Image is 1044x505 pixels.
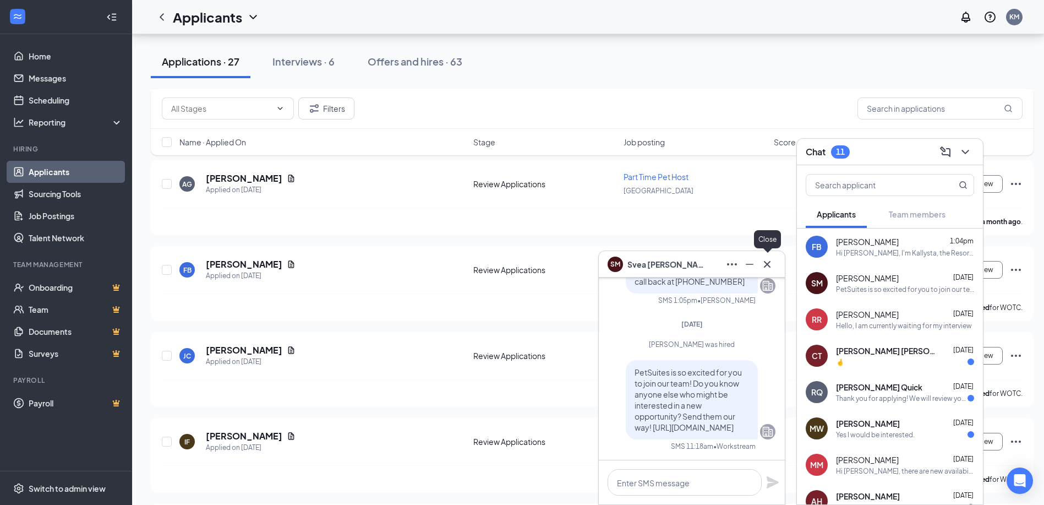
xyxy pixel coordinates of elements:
[29,89,123,111] a: Scheduling
[173,8,242,26] h1: Applicants
[810,423,824,434] div: MW
[627,258,704,270] span: Svea [PERSON_NAME]
[298,97,354,120] button: Filter Filters
[29,205,123,227] a: Job Postings
[29,227,123,249] a: Talent Network
[658,296,697,305] div: SMS 1:05pm
[206,430,282,442] h5: [PERSON_NAME]
[1009,263,1023,276] svg: Ellipses
[953,382,974,390] span: [DATE]
[206,270,296,281] div: Applied on [DATE]
[308,102,321,115] svg: Filter
[811,278,823,289] div: SM
[857,97,1023,120] input: Search in applications
[836,430,915,439] div: Yes I would be interested.
[13,483,24,494] svg: Settings
[959,145,972,159] svg: ChevronDown
[1009,349,1023,362] svg: Ellipses
[983,10,997,24] svg: QuestionInfo
[473,350,617,361] div: Review Applications
[937,143,954,161] button: ComposeMessage
[29,276,123,298] a: OnboardingCrown
[812,241,822,252] div: FB
[287,346,296,355] svg: Document
[624,187,693,195] span: [GEOGRAPHIC_DATA]
[473,436,617,447] div: Review Applications
[206,258,282,270] h5: [PERSON_NAME]
[1009,177,1023,191] svg: Ellipses
[29,183,123,205] a: Sourcing Tools
[761,425,774,438] svg: Company
[812,314,822,325] div: RR
[608,340,775,349] div: [PERSON_NAME] was hired
[624,172,688,182] span: Part Time Pet Host
[836,466,974,476] div: Hi [PERSON_NAME], there are new availabilities for an interview. This is a reminder to schedule y...
[836,236,899,247] span: [PERSON_NAME]
[836,273,899,284] span: [PERSON_NAME]
[836,418,900,429] span: [PERSON_NAME]
[184,437,190,447] div: IF
[836,345,935,356] span: [PERSON_NAME] [PERSON_NAME]
[723,256,741,273] button: Ellipses
[953,346,974,354] span: [DATE]
[1009,435,1023,448] svg: Ellipses
[12,11,23,22] svg: WorkstreamLogo
[836,147,845,156] div: 11
[741,256,758,273] button: Minimize
[287,174,296,183] svg: Document
[1009,12,1019,21] div: KM
[725,258,739,271] svg: Ellipses
[206,442,296,453] div: Applied on [DATE]
[276,104,285,113] svg: ChevronDown
[812,350,822,361] div: CT
[473,137,495,148] span: Stage
[953,419,974,427] span: [DATE]
[155,10,168,24] svg: ChevronLeft
[806,175,937,196] input: Search applicant
[817,209,856,219] span: Applicants
[754,230,781,248] div: Close
[287,260,296,269] svg: Document
[681,320,703,328] span: [DATE]
[806,146,826,158] h3: Chat
[950,237,974,245] span: 1:04pm
[29,343,123,365] a: SurveysCrown
[13,376,121,385] div: Payroll
[981,218,1021,226] b: a month ago
[473,264,617,275] div: Review Applications
[713,442,756,451] span: • Workstream
[29,392,123,414] a: PayrollCrown
[13,117,24,128] svg: Analysis
[836,382,922,393] span: [PERSON_NAME] Quick
[836,309,899,320] span: [PERSON_NAME]
[29,298,123,321] a: TeamCrown
[953,455,974,463] span: [DATE]
[368,55,462,68] div: Offers and hires · 63
[697,296,756,305] span: • [PERSON_NAME]
[1004,104,1013,113] svg: MagnifyingGlass
[29,161,123,183] a: Applicants
[836,491,900,502] span: [PERSON_NAME]
[624,137,665,148] span: Job posting
[889,209,945,219] span: Team members
[206,344,282,356] h5: [PERSON_NAME]
[272,55,335,68] div: Interviews · 6
[671,442,713,451] div: SMS 11:18am
[761,279,774,292] svg: Company
[183,351,191,361] div: JC
[1007,468,1033,494] div: Open Intercom Messenger
[774,137,796,148] span: Score
[953,273,974,281] span: [DATE]
[162,55,239,68] div: Applications · 27
[171,102,271,115] input: All Stages
[743,258,756,271] svg: Minimize
[183,265,192,275] div: FB
[766,476,779,489] svg: Plane
[836,454,899,465] span: [PERSON_NAME]
[836,357,844,367] div: 🤞
[959,181,968,189] svg: MagnifyingGlass
[836,394,968,403] div: Thank you for applying! We will review your application and reach out if you are selected to move...
[635,367,742,432] span: PetSuites is so excited for you to join our team! Do you know anyone else who might be interested...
